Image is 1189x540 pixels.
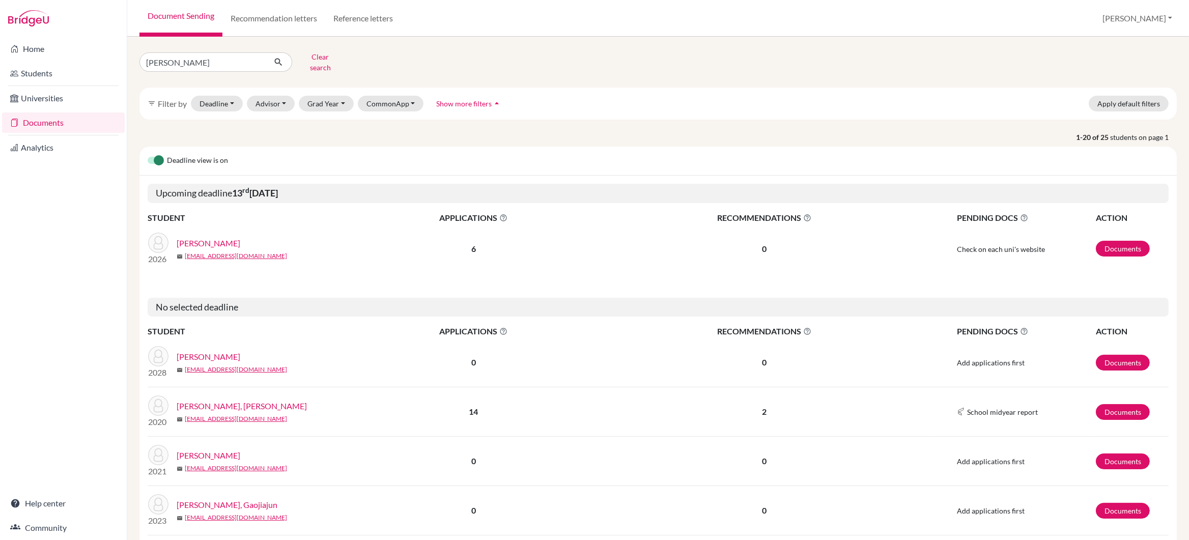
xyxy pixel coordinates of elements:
span: Add applications first [957,506,1025,515]
span: RECOMMENDATIONS [597,212,932,224]
b: 13 [DATE] [232,187,278,198]
i: filter_list [148,99,156,107]
a: [PERSON_NAME], Gaojiajun [177,499,277,511]
span: RECOMMENDATIONS [597,325,932,337]
p: 2023 [148,515,168,527]
a: Students [2,63,125,83]
p: 2028 [148,366,168,379]
button: CommonApp [358,96,424,111]
span: mail [177,253,183,260]
a: [PERSON_NAME], [PERSON_NAME] [177,400,307,412]
h5: Upcoming deadline [148,184,1169,203]
a: [EMAIL_ADDRESS][DOMAIN_NAME] [185,513,287,522]
a: [EMAIL_ADDRESS][DOMAIN_NAME] [185,464,287,473]
th: STUDENT [148,211,351,224]
p: 2021 [148,465,168,477]
span: mail [177,416,183,422]
th: ACTION [1095,211,1169,224]
button: Clear search [292,49,349,75]
img: ZHANG, Ziyan [148,233,168,253]
span: mail [177,466,183,472]
sup: rd [242,186,249,194]
a: Documents [1096,241,1150,257]
span: mail [177,515,183,521]
img: Jinxuan, ZHANG [148,346,168,366]
strong: 1-20 of 25 [1076,132,1110,143]
b: 6 [471,244,476,253]
a: [EMAIL_ADDRESS][DOMAIN_NAME] [185,251,287,261]
button: [PERSON_NAME] [1098,9,1177,28]
p: 2020 [148,416,168,428]
span: Show more filters [436,99,492,108]
p: 0 [597,243,932,255]
th: STUDENT [148,325,351,338]
span: Add applications first [957,457,1025,466]
b: 14 [469,407,478,416]
p: 0 [597,455,932,467]
button: Show more filtersarrow_drop_up [428,96,511,111]
img: ZHANG, Gaojiajun [148,494,168,515]
span: PENDING DOCS [957,325,1095,337]
a: Universities [2,88,125,108]
b: 0 [471,456,476,466]
b: 0 [471,505,476,515]
span: mail [177,367,183,373]
input: Find student by name... [139,52,266,72]
span: APPLICATIONS [352,212,596,224]
span: Filter by [158,99,187,108]
a: Help center [2,493,125,514]
img: ZHANG, Luwen [148,445,168,465]
a: Documents [1096,453,1150,469]
p: 2 [597,406,932,418]
img: Bridge-U [8,10,49,26]
a: Documents [2,112,125,133]
button: Deadline [191,96,243,111]
img: Zhang, Hanzhuo [148,395,168,416]
span: Add applications first [957,358,1025,367]
a: [EMAIL_ADDRESS][DOMAIN_NAME] [185,414,287,423]
b: 0 [471,357,476,367]
i: arrow_drop_up [492,98,502,108]
span: Deadline view is on [167,155,228,167]
a: [PERSON_NAME] [177,351,240,363]
p: 0 [597,356,932,368]
a: Home [2,39,125,59]
th: ACTION [1095,325,1169,338]
button: Advisor [247,96,295,111]
a: Documents [1096,355,1150,371]
img: Common App logo [957,408,965,416]
button: Apply default filters [1089,96,1169,111]
a: [EMAIL_ADDRESS][DOMAIN_NAME] [185,365,287,374]
span: students on page 1 [1110,132,1177,143]
p: 0 [597,504,932,517]
span: PENDING DOCS [957,212,1095,224]
a: Documents [1096,404,1150,420]
a: Community [2,518,125,538]
h5: No selected deadline [148,298,1169,317]
span: School midyear report [967,407,1038,417]
span: Check on each uni's website [957,245,1045,253]
a: [PERSON_NAME] [177,449,240,462]
span: APPLICATIONS [352,325,596,337]
a: Documents [1096,503,1150,519]
p: 2026 [148,253,168,265]
a: Analytics [2,137,125,158]
a: [PERSON_NAME] [177,237,240,249]
button: Grad Year [299,96,354,111]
